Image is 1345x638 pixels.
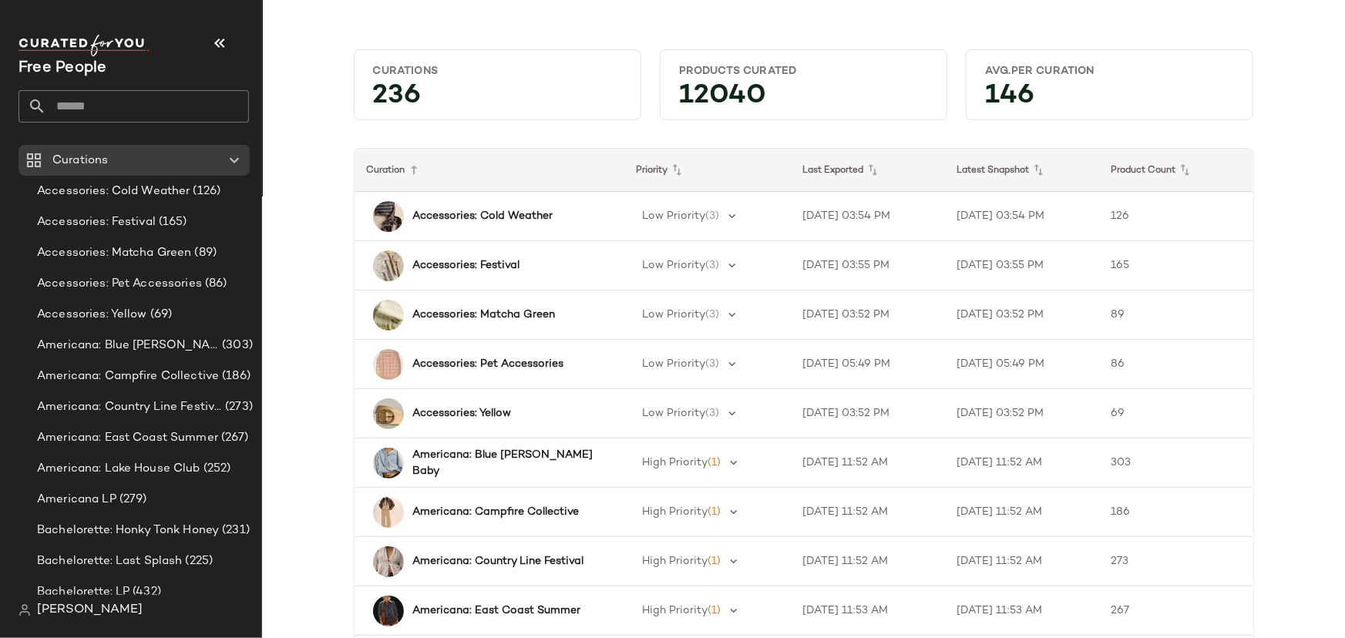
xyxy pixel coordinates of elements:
[1098,340,1253,389] td: 86
[413,553,584,569] b: Americana: Country Line Festival
[37,522,219,539] span: Bachelorette: Honky Tonk Honey
[985,64,1234,79] div: Avg.per Curation
[52,152,108,170] span: Curations
[706,210,720,222] span: (3)
[373,546,404,577] img: 93911964_010_0
[37,552,183,570] span: Bachelorette: Last Splash
[361,85,634,113] div: 236
[156,213,187,231] span: (165)
[643,506,708,518] span: High Priority
[37,460,200,478] span: Americana: Lake House Club
[37,213,156,231] span: Accessories: Festival
[708,556,721,567] span: (1)
[219,337,253,354] span: (303)
[706,309,720,321] span: (3)
[413,447,597,479] b: Americana: Blue [PERSON_NAME] Baby
[790,149,944,192] th: Last Exported
[18,60,107,76] span: Current Company Name
[944,537,1098,586] td: [DATE] 11:52 AM
[202,275,227,293] span: (86)
[944,290,1098,340] td: [DATE] 03:52 PM
[944,389,1098,438] td: [DATE] 03:52 PM
[413,257,520,274] b: Accessories: Festival
[147,306,173,324] span: (69)
[355,149,624,192] th: Curation
[37,183,190,200] span: Accessories: Cold Weather
[790,340,944,389] td: [DATE] 05:49 PM
[37,491,116,509] span: Americana LP
[667,85,940,113] div: 12040
[944,241,1098,290] td: [DATE] 03:55 PM
[37,244,192,262] span: Accessories: Matcha Green
[790,192,944,241] td: [DATE] 03:54 PM
[373,64,622,79] div: Curations
[790,488,944,537] td: [DATE] 11:52 AM
[643,260,706,271] span: Low Priority
[373,448,404,478] img: 101180578_092_e
[37,337,219,354] span: Americana: Blue [PERSON_NAME] Baby
[218,429,249,447] span: (267)
[219,368,251,385] span: (186)
[944,149,1098,192] th: Latest Snapshot
[973,85,1246,113] div: 146
[37,398,222,416] span: Americana: Country Line Festival
[37,429,218,447] span: Americana: East Coast Summer
[790,389,944,438] td: [DATE] 03:52 PM
[200,460,231,478] span: (252)
[790,586,944,636] td: [DATE] 11:53 AM
[37,368,219,385] span: Americana: Campfire Collective
[643,309,706,321] span: Low Priority
[373,596,404,626] img: 92425776_042_0
[1098,389,1253,438] td: 69
[1098,537,1253,586] td: 273
[708,506,721,518] span: (1)
[222,398,253,416] span: (273)
[643,210,706,222] span: Low Priority
[1098,149,1253,192] th: Product Count
[790,241,944,290] td: [DATE] 03:55 PM
[624,149,791,192] th: Priority
[1098,488,1253,537] td: 186
[708,605,721,616] span: (1)
[944,586,1098,636] td: [DATE] 11:53 AM
[192,244,217,262] span: (89)
[190,183,221,200] span: (126)
[944,488,1098,537] td: [DATE] 11:52 AM
[1098,241,1253,290] td: 165
[129,583,161,601] span: (432)
[643,358,706,370] span: Low Priority
[37,601,143,620] span: [PERSON_NAME]
[1098,438,1253,488] td: 303
[1098,586,1253,636] td: 267
[643,408,706,419] span: Low Priority
[790,537,944,586] td: [DATE] 11:52 AM
[219,522,250,539] span: (231)
[643,556,708,567] span: High Priority
[643,605,708,616] span: High Priority
[18,35,150,56] img: cfy_white_logo.C9jOOHJF.svg
[373,250,404,281] img: 103626347_070_0
[413,405,512,421] b: Accessories: Yellow
[373,497,404,528] img: 101537082_237_a
[413,504,580,520] b: Americana: Campfire Collective
[790,438,944,488] td: [DATE] 11:52 AM
[183,552,214,570] span: (225)
[706,358,720,370] span: (3)
[413,356,564,372] b: Accessories: Pet Accessories
[679,64,928,79] div: Products Curated
[18,604,31,616] img: svg%3e
[373,201,404,232] img: 103175998_021_b
[708,457,721,468] span: (1)
[413,307,556,323] b: Accessories: Matcha Green
[944,192,1098,241] td: [DATE] 03:54 PM
[373,300,404,331] img: 104453592_030_b
[373,349,404,380] img: 95815080_004_b
[37,583,129,601] span: Bachelorette: LP
[643,457,708,468] span: High Priority
[116,491,147,509] span: (279)
[944,438,1098,488] td: [DATE] 11:52 AM
[790,290,944,340] td: [DATE] 03:52 PM
[1098,192,1253,241] td: 126
[706,260,720,271] span: (3)
[373,398,404,429] img: 99865115_072_b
